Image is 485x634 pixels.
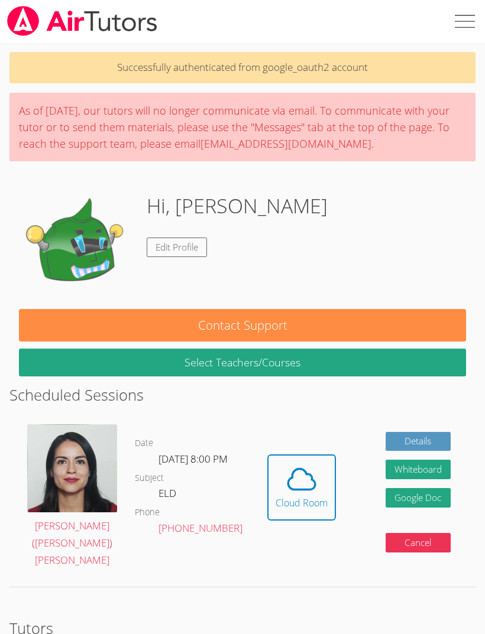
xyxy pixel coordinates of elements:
[19,309,466,342] button: Contact Support
[9,52,475,83] p: Successfully authenticated from google_oauth2 account
[6,6,159,36] img: airtutors_banner-c4298cdbf04f3fff15de1276eac7730deb9818008684d7c2e4769d2f7ddbe033.png
[19,191,137,309] img: default.png
[9,93,475,161] div: As of [DATE], our tutors will no longer communicate via email. To communicate with your tutor or ...
[9,383,475,406] h2: Scheduled Sessions
[386,432,451,451] a: Details
[135,436,153,451] dt: Date
[276,496,328,510] div: Cloud Room
[147,238,207,257] a: Edit Profile
[267,454,336,521] button: Cloud Room
[159,452,228,466] span: [DATE] 8:00 PM
[27,424,117,568] a: [PERSON_NAME] ([PERSON_NAME]) [PERSON_NAME]
[19,349,466,376] a: Select Teachers/Courses
[159,485,179,505] dd: ELD
[386,488,451,508] a: Google Doc
[135,505,160,520] dt: Phone
[27,424,117,512] img: picture.jpeg
[159,521,242,535] a: [PHONE_NUMBER]
[147,191,328,221] h1: Hi, [PERSON_NAME]
[386,533,451,552] button: Cancel
[386,460,451,479] button: Whiteboard
[135,471,164,486] dt: Subject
